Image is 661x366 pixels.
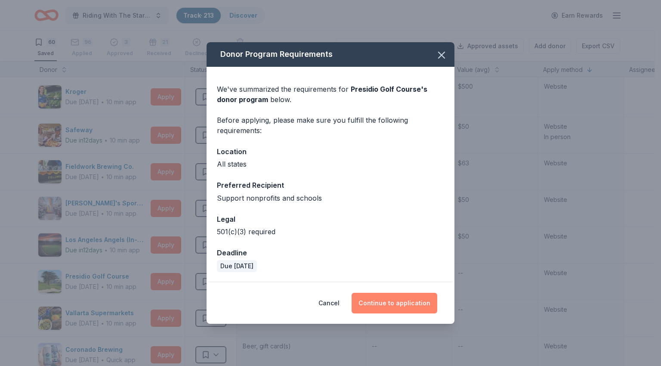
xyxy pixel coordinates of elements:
[352,293,437,313] button: Continue to application
[217,226,444,237] div: 501(c)(3) required
[217,146,444,157] div: Location
[217,159,444,169] div: All states
[207,42,454,67] div: Donor Program Requirements
[217,84,444,105] div: We've summarized the requirements for below.
[217,214,444,225] div: Legal
[318,293,340,313] button: Cancel
[217,180,444,191] div: Preferred Recipient
[217,115,444,136] div: Before applying, please make sure you fulfill the following requirements:
[217,247,444,258] div: Deadline
[217,193,444,203] div: Support nonprofits and schools
[217,260,257,272] div: Due [DATE]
